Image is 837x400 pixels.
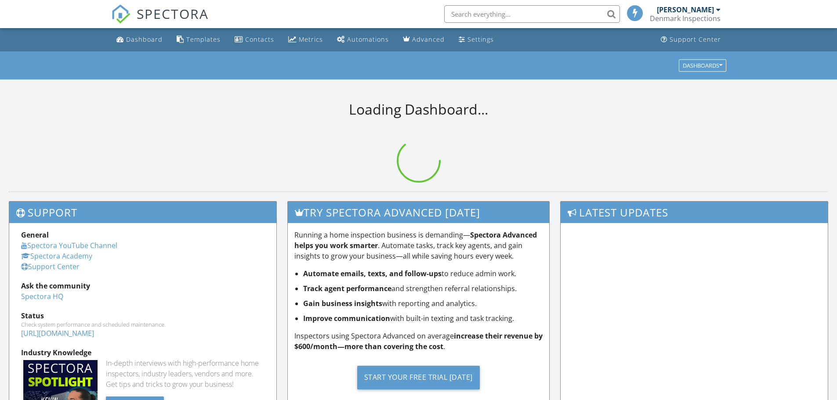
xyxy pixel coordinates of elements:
button: Dashboards [679,59,726,72]
a: Advanced [399,32,448,48]
div: Settings [467,35,494,43]
p: Running a home inspection business is demanding— . Automate tasks, track key agents, and gain ins... [294,230,543,261]
div: Contacts [245,35,274,43]
a: Spectora HQ [21,292,63,301]
a: Contacts [231,32,278,48]
a: Settings [455,32,497,48]
div: Ask the community [21,281,265,291]
div: Templates [186,35,221,43]
span: SPECTORA [137,4,209,23]
div: Automations [347,35,389,43]
div: Status [21,310,265,321]
div: Dashboard [126,35,163,43]
strong: Gain business insights [303,299,382,308]
li: with built-in texting and task tracking. [303,313,543,324]
li: with reporting and analytics. [303,298,543,309]
strong: Track agent performance [303,284,391,293]
strong: Spectora Advanced helps you work smarter [294,230,537,250]
a: Metrics [285,32,326,48]
div: [PERSON_NAME] [657,5,714,14]
a: Dashboard [113,32,166,48]
div: Industry Knowledge [21,347,265,358]
strong: Automate emails, texts, and follow-ups [303,269,442,278]
div: Check system performance and scheduled maintenance. [21,321,265,328]
strong: General [21,230,49,240]
a: Automations (Basic) [333,32,392,48]
div: Denmark Inspections [650,14,721,23]
img: The Best Home Inspection Software - Spectora [111,4,130,24]
a: SPECTORA [111,12,209,30]
div: In-depth interviews with high-performance home inspectors, industry leaders, vendors and more. Ge... [106,358,265,389]
div: Advanced [412,35,445,43]
div: Metrics [299,35,323,43]
li: and strengthen referral relationships. [303,283,543,294]
p: Inspectors using Spectora Advanced on average . [294,331,543,352]
strong: increase their revenue by $600/month—more than covering the cost [294,331,543,351]
li: to reduce admin work. [303,268,543,279]
input: Search everything... [444,5,620,23]
a: Start Your Free Trial [DATE] [294,359,543,396]
a: Templates [173,32,224,48]
a: Support Center [21,262,80,271]
div: Support Center [670,35,721,43]
a: Support Center [657,32,725,48]
a: Spectora YouTube Channel [21,241,117,250]
a: Spectora Academy [21,251,92,261]
h3: Latest Updates [561,202,828,223]
a: [URL][DOMAIN_NAME] [21,328,94,338]
h3: Try spectora advanced [DATE] [288,202,550,223]
div: Dashboards [683,62,722,68]
strong: Improve communication [303,314,390,323]
h3: Support [9,202,276,223]
div: Start Your Free Trial [DATE] [357,366,480,389]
